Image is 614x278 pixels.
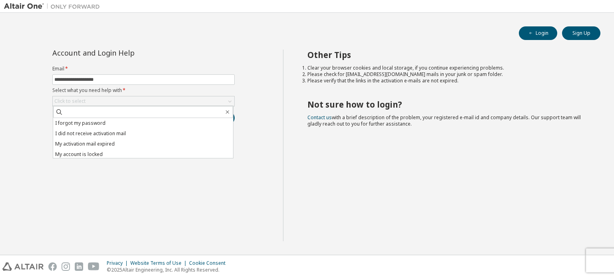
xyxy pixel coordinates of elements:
button: Login [519,26,557,40]
label: Select what you need help with [52,87,235,94]
button: Sign Up [562,26,600,40]
li: Please check for [EMAIL_ADDRESS][DOMAIN_NAME] mails in your junk or spam folder. [307,71,586,78]
img: altair_logo.svg [2,262,44,271]
p: © 2025 Altair Engineering, Inc. All Rights Reserved. [107,266,230,273]
div: Click to select [54,98,86,104]
label: Email [52,66,235,72]
li: Please verify that the links in the activation e-mails are not expired. [307,78,586,84]
img: Altair One [4,2,104,10]
span: with a brief description of the problem, your registered e-mail id and company details. Our suppo... [307,114,581,127]
img: instagram.svg [62,262,70,271]
h2: Other Tips [307,50,586,60]
img: youtube.svg [88,262,100,271]
div: Privacy [107,260,130,266]
div: Cookie Consent [189,260,230,266]
h2: Not sure how to login? [307,99,586,110]
img: linkedin.svg [75,262,83,271]
div: Account and Login Help [52,50,198,56]
li: I forgot my password [53,118,233,128]
img: facebook.svg [48,262,57,271]
div: Website Terms of Use [130,260,189,266]
a: Contact us [307,114,332,121]
div: Click to select [53,96,234,106]
li: Clear your browser cookies and local storage, if you continue experiencing problems. [307,65,586,71]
